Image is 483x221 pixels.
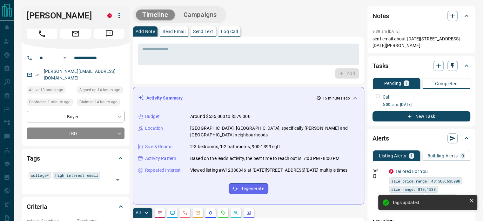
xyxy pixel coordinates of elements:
[27,199,124,214] div: Criteria
[427,154,458,158] p: Building Alerts
[136,10,175,20] button: Timeline
[379,154,406,158] p: Listing Alerts
[146,95,183,101] p: Activity Summary
[163,29,185,34] p: Send Email
[31,172,49,178] span: college*
[27,153,40,163] h2: Tags
[27,128,124,139] div: TBD
[107,13,112,18] div: property.ca
[233,210,238,215] svg: Opportunities
[372,133,389,143] h2: Alerts
[190,167,347,174] p: Viewed listing #W12380346 at [DATE][STREET_ADDRESS][DATE] multiple times
[60,29,91,39] span: Email
[372,36,470,49] p: sent email about [DATE][STREET_ADDRESS][DATE][PERSON_NAME]
[29,99,70,105] span: Contacted 1 minute ago
[44,69,116,80] a: [PERSON_NAME][EMAIL_ADDRESS][DOMAIN_NAME]
[170,210,175,215] svg: Lead Browsing Activity
[136,29,155,34] p: Add Note
[372,11,389,21] h2: Notes
[190,143,280,150] p: 2-3 bedrooms, 1-2 bathrooms, 900-1399 sqft
[372,174,377,178] svg: Push Notification Only
[79,99,117,105] span: Claimed 14 hours ago
[190,125,359,138] p: [GEOGRAPHIC_DATA], [GEOGRAPHIC_DATA], specifically [PERSON_NAME] and [GEOGRAPHIC_DATA] neighbourh...
[383,102,470,107] p: 6:00 a.m. [DATE]
[435,81,458,86] p: Completed
[79,87,120,93] span: Signed up 14 hours ago
[229,183,268,194] button: Regenerate
[221,29,238,34] p: Log Call
[27,10,98,21] h1: [PERSON_NAME]
[138,92,359,104] div: Activity Summary15 minutes ago
[145,125,163,132] p: Location
[183,210,188,215] svg: Calls
[193,29,213,34] p: Send Text
[35,73,39,77] svg: Email Verified
[410,154,413,158] p: 1
[27,111,124,122] div: Buyer
[372,8,470,24] div: Notes
[391,178,460,184] span: sale price range: 481500,636900
[145,143,172,150] p: Size & Rooms
[190,113,251,120] p: Around $535,000 to $579,000
[145,167,181,174] p: Repeated Interest
[145,155,176,162] p: Activity Pattern
[461,154,464,158] p: 0
[384,81,401,86] p: Pending
[27,86,74,95] div: Sun Sep 14 2025
[94,29,124,39] span: Message
[392,200,466,205] div: Tags updated
[389,169,393,174] div: property.ca
[372,168,385,174] p: Off
[136,211,141,215] p: All
[27,29,57,39] span: Call
[372,61,388,71] h2: Tasks
[113,176,122,184] button: Open
[405,81,407,86] p: 1
[383,94,390,100] p: Call
[145,113,160,120] p: Budget
[372,111,470,121] button: New Task
[190,155,339,162] p: Based on the lead's activity, the best time to reach out is: 7:00 PM - 8:00 PM
[372,58,470,73] div: Tasks
[157,210,162,215] svg: Notes
[77,86,124,95] div: Sun Sep 14 2025
[27,151,124,166] div: Tags
[208,210,213,215] svg: Listing Alerts
[372,131,470,146] div: Alerts
[77,99,124,107] div: Sun Sep 14 2025
[195,210,200,215] svg: Emails
[177,10,223,20] button: Campaigns
[55,172,98,178] span: high interest email
[246,210,251,215] svg: Agent Actions
[391,186,436,192] span: size range: 810,1538
[27,99,74,107] div: Mon Sep 15 2025
[29,87,63,93] span: Active 13 hours ago
[322,95,350,101] p: 15 minutes ago
[27,202,47,212] h2: Criteria
[221,210,226,215] svg: Requests
[372,29,399,34] p: 9:38 am [DATE]
[395,169,428,174] a: Tailored For You
[61,54,69,62] button: Open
